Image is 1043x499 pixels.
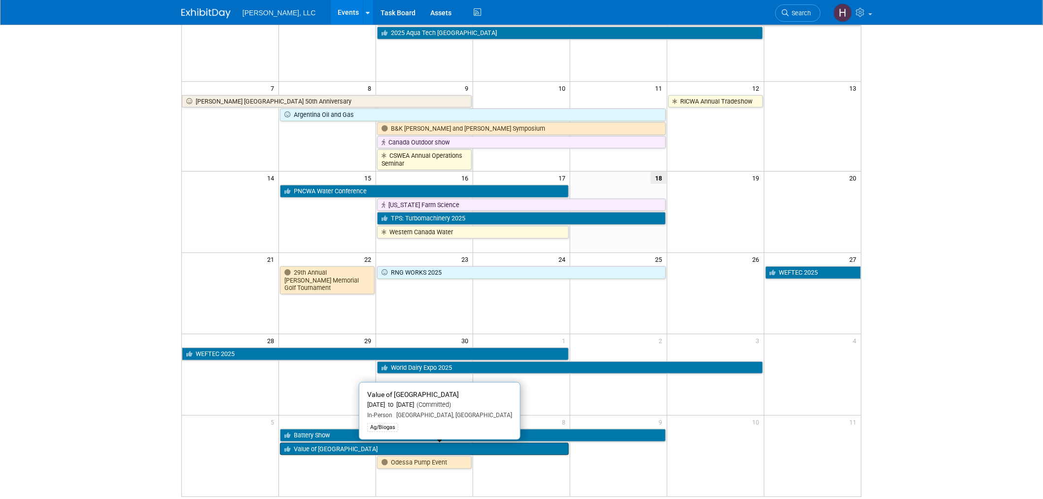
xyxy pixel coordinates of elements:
span: 8 [561,416,570,428]
span: 5 [270,416,278,428]
a: Search [775,4,821,22]
span: 7 [270,82,278,94]
span: 10 [557,82,570,94]
span: Value of [GEOGRAPHIC_DATA] [367,391,459,398]
a: 2025 Aqua Tech [GEOGRAPHIC_DATA] [377,27,763,39]
img: Hannah Mulholland [834,3,852,22]
a: [PERSON_NAME] [GEOGRAPHIC_DATA] 50th Anniversary [182,95,472,108]
span: 25 [655,253,667,265]
span: [GEOGRAPHIC_DATA], [GEOGRAPHIC_DATA] [392,412,512,419]
a: 29th Annual [PERSON_NAME] Memorial Golf Tournament [280,266,375,294]
a: CSWEA Annual Operations Seminar [377,149,472,170]
span: 28 [266,334,278,347]
span: 11 [849,416,861,428]
span: In-Person [367,412,392,419]
a: WEFTEC 2025 [765,266,861,279]
span: 26 [752,253,764,265]
span: 9 [464,82,473,94]
a: Value of [GEOGRAPHIC_DATA] [280,443,569,456]
span: 30 [460,334,473,347]
span: 15 [363,172,376,184]
span: 16 [460,172,473,184]
span: 10 [752,416,764,428]
span: 20 [849,172,861,184]
span: 1 [561,334,570,347]
span: 27 [849,253,861,265]
a: [US_STATE] Farm Science [377,199,666,212]
span: 12 [752,82,764,94]
span: 19 [752,172,764,184]
a: RNG WORKS 2025 [377,266,666,279]
a: Canada Outdoor show [377,136,666,149]
span: [PERSON_NAME], LLC [243,9,316,17]
a: Odessa Pump Event [377,456,472,469]
a: WEFTEC 2025 [182,348,569,360]
a: Battery Show [280,429,665,442]
a: World Dairy Expo 2025 [377,361,763,374]
span: Search [789,9,811,17]
a: RICWA Annual Tradeshow [668,95,763,108]
a: TPS: Turbomachinery 2025 [377,212,666,225]
span: (Committed) [414,401,451,408]
div: [DATE] to [DATE] [367,401,512,409]
span: 3 [755,334,764,347]
a: Argentina Oil and Gas [280,108,665,121]
span: 13 [849,82,861,94]
a: B&K [PERSON_NAME] and [PERSON_NAME] Symposium [377,122,666,135]
span: 29 [363,334,376,347]
span: 24 [557,253,570,265]
span: 11 [655,82,667,94]
img: ExhibitDay [181,8,231,18]
span: 17 [557,172,570,184]
span: 23 [460,253,473,265]
span: 22 [363,253,376,265]
a: Western Canada Water [377,226,569,239]
span: 2 [658,334,667,347]
span: 4 [852,334,861,347]
span: 21 [266,253,278,265]
div: Ag/Biogas [367,423,398,432]
span: 8 [367,82,376,94]
span: 18 [651,172,667,184]
span: 14 [266,172,278,184]
span: 9 [658,416,667,428]
a: PNCWA Water Conference [280,185,569,198]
